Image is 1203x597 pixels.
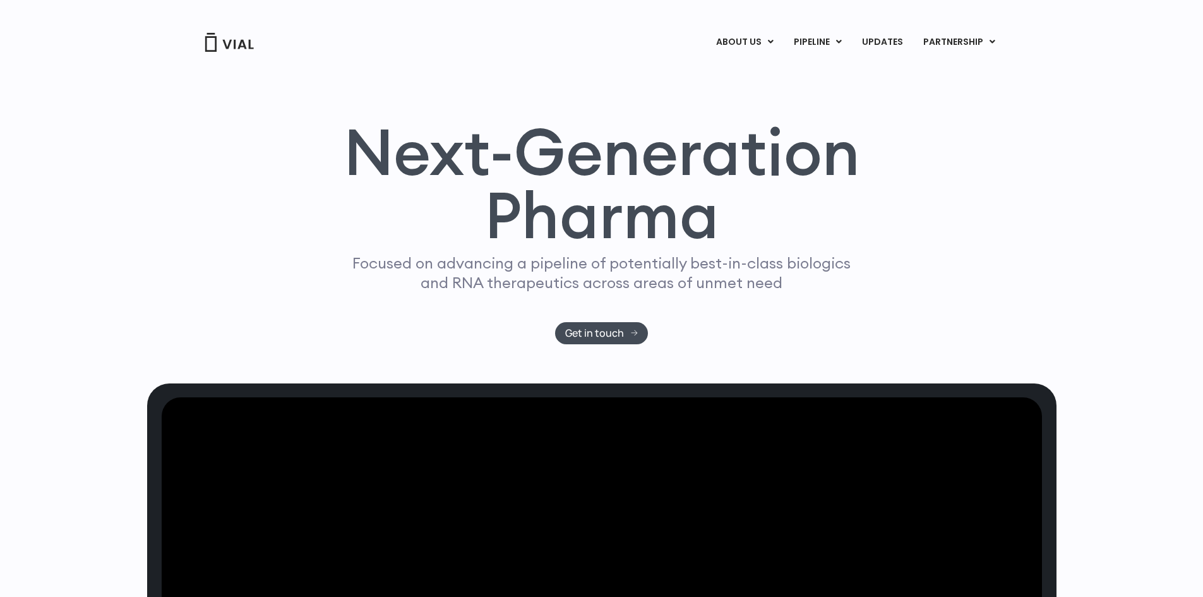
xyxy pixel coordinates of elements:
[706,32,783,53] a: ABOUT USMenu Toggle
[784,32,851,53] a: PIPELINEMenu Toggle
[347,253,856,292] p: Focused on advancing a pipeline of potentially best-in-class biologics and RNA therapeutics acros...
[852,32,913,53] a: UPDATES
[565,329,624,338] span: Get in touch
[328,120,875,248] h1: Next-Generation Pharma
[913,32,1005,53] a: PARTNERSHIPMenu Toggle
[204,33,254,52] img: Vial Logo
[555,322,648,344] a: Get in touch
